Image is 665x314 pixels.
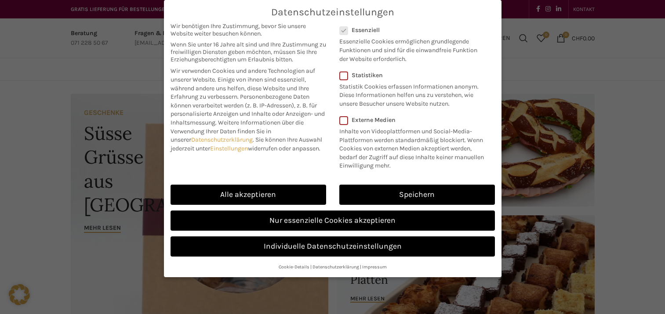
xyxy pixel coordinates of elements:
[171,93,325,126] span: Personenbezogene Daten können verarbeitet werden (z. B. IP-Adressen), z. B. für personalisierte A...
[279,264,309,270] a: Cookie-Details
[339,34,483,63] p: Essenzielle Cookies ermöglichen grundlegende Funktionen und sind für die einwandfreie Funktion de...
[313,264,359,270] a: Datenschutzerklärung
[339,116,489,124] label: Externe Medien
[271,7,394,18] span: Datenschutzeinstellungen
[171,22,326,37] span: Wir benötigen Ihre Zustimmung, bevor Sie unsere Website weiter besuchen können.
[171,211,495,231] a: Nur essenzielle Cookies akzeptieren
[339,71,483,79] label: Statistiken
[339,185,495,205] a: Speichern
[171,136,322,152] span: Sie können Ihre Auswahl jederzeit unter widerrufen oder anpassen.
[191,136,253,143] a: Datenschutzerklärung
[171,185,326,205] a: Alle akzeptieren
[171,119,304,143] span: Weitere Informationen über die Verwendung Ihrer Daten finden Sie in unserer .
[210,145,248,152] a: Einstellungen
[362,264,387,270] a: Impressum
[171,67,315,100] span: Wir verwenden Cookies und andere Technologien auf unserer Website. Einige von ihnen sind essenzie...
[339,26,483,34] label: Essenziell
[171,236,495,257] a: Individuelle Datenschutzeinstellungen
[339,124,489,170] p: Inhalte von Videoplattformen und Social-Media-Plattformen werden standardmäßig blockiert. Wenn Co...
[339,79,483,108] p: Statistik Cookies erfassen Informationen anonym. Diese Informationen helfen uns zu verstehen, wie...
[171,41,326,63] span: Wenn Sie unter 16 Jahre alt sind und Ihre Zustimmung zu freiwilligen Diensten geben möchten, müss...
